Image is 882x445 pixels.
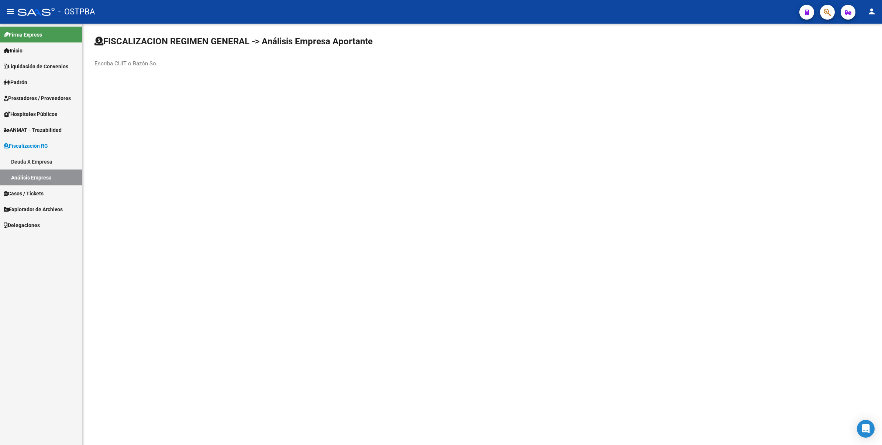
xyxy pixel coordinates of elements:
[94,35,373,47] h1: FISCALIZACION REGIMEN GENERAL -> Análisis Empresa Aportante
[4,205,63,213] span: Explorador de Archivos
[6,7,15,16] mat-icon: menu
[4,94,71,102] span: Prestadores / Proveedores
[4,78,27,86] span: Padrón
[4,62,68,71] span: Liquidación de Convenios
[4,110,57,118] span: Hospitales Públicos
[4,126,62,134] span: ANMAT - Trazabilidad
[4,189,44,198] span: Casos / Tickets
[4,142,48,150] span: Fiscalización RG
[857,420,875,438] div: Open Intercom Messenger
[867,7,876,16] mat-icon: person
[4,221,40,229] span: Delegaciones
[4,31,42,39] span: Firma Express
[58,4,95,20] span: - OSTPBA
[4,47,23,55] span: Inicio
